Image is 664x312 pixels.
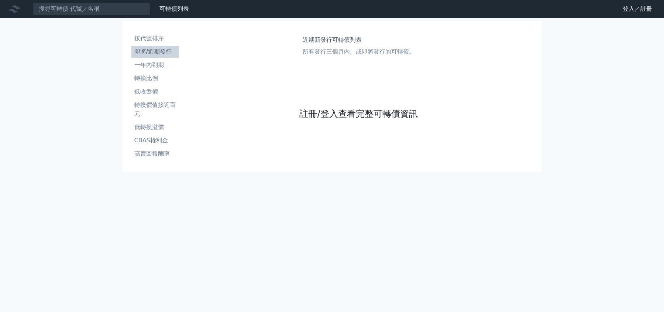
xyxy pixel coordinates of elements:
li: 轉換價值接近百元 [131,101,179,118]
input: 搜尋可轉債 代號／名稱 [32,3,151,15]
h1: 近期新發行可轉債列表 [303,35,415,44]
a: 轉換價值接近百元 [131,99,179,120]
a: 可轉債列表 [159,5,189,12]
a: 按代號排序 [131,33,179,44]
a: 低轉換溢價 [131,121,179,133]
li: 按代號排序 [131,34,179,43]
a: 一年內到期 [131,59,179,71]
li: CBAS權利金 [131,136,179,145]
a: 登入／註冊 [617,3,658,15]
p: 所有發行三個月內、或即將發行的可轉債。 [303,47,415,56]
li: 低收盤價 [131,87,179,96]
a: 轉換比例 [131,72,179,84]
li: 低轉換溢價 [131,123,179,132]
li: 即將/近期發行 [131,47,179,56]
a: 即將/近期發行 [131,46,179,58]
a: 高賣回報酬率 [131,148,179,160]
li: 高賣回報酬率 [131,149,179,158]
a: CBAS權利金 [131,135,179,146]
a: 註冊/登入查看完整可轉債資訊 [299,108,417,120]
a: 低收盤價 [131,86,179,98]
li: 轉換比例 [131,74,179,83]
li: 一年內到期 [131,61,179,69]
